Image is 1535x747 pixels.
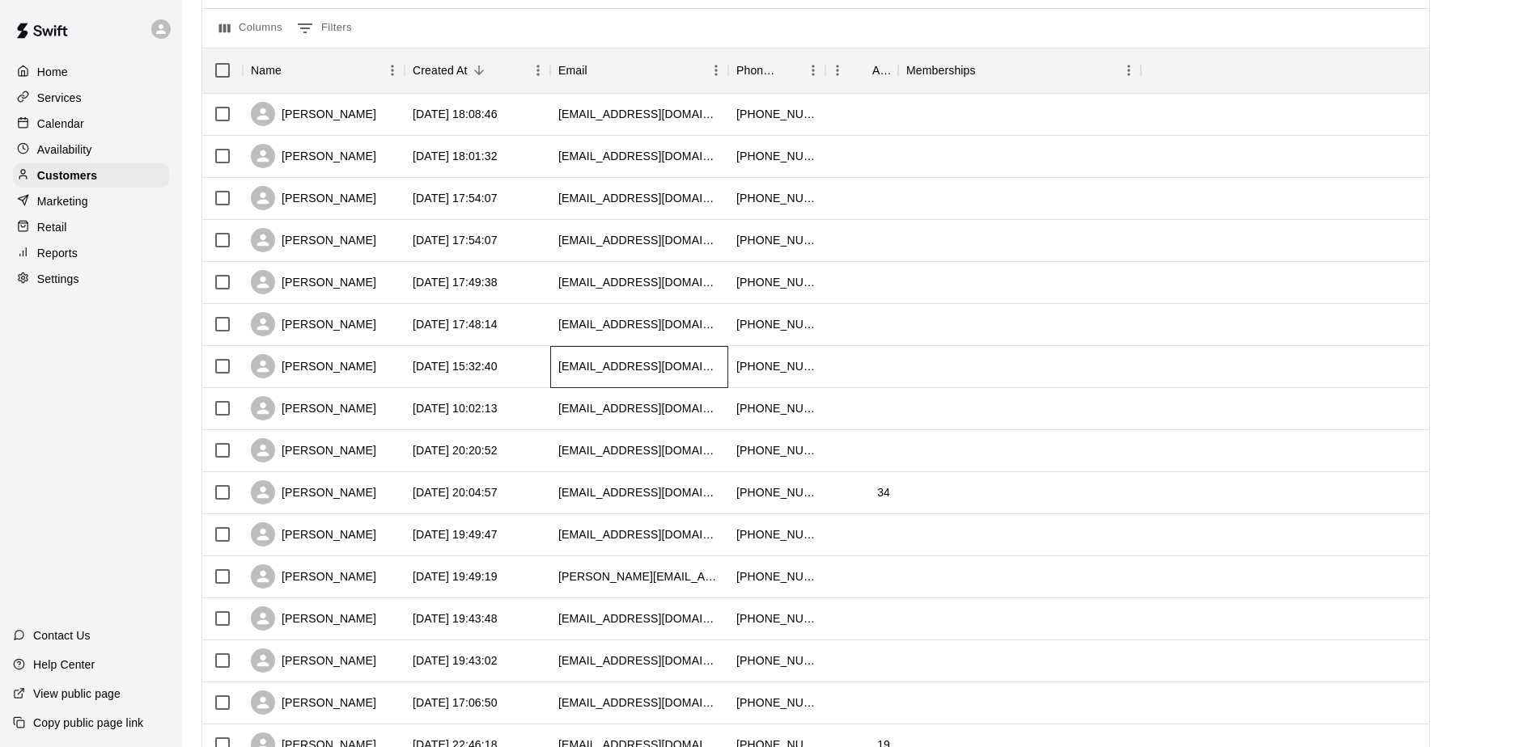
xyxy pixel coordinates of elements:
[251,228,376,252] div: [PERSON_NAME]
[736,232,817,248] div: +14795953839
[13,86,169,110] div: Services
[251,690,376,715] div: [PERSON_NAME]
[33,656,95,673] p: Help Center
[413,694,498,711] div: 2025-08-27 17:06:50
[282,59,304,82] button: Sort
[736,484,817,500] div: +19185756470
[736,610,817,627] div: +17246221294
[37,90,82,106] p: Services
[413,652,498,669] div: 2025-09-02 19:43:02
[251,480,376,504] div: [PERSON_NAME]
[251,48,282,93] div: Name
[736,48,778,93] div: Phone Number
[736,106,817,122] div: +14794091193
[37,167,97,184] p: Customers
[558,190,720,206] div: nikkijune@hotmail.com
[976,59,999,82] button: Sort
[413,48,468,93] div: Created At
[13,112,169,136] div: Calendar
[251,354,376,378] div: [PERSON_NAME]
[13,189,169,213] a: Marketing
[850,59,872,82] button: Sort
[898,48,1141,93] div: Memberships
[558,694,720,711] div: aprilbadders@yahoo.com
[13,267,169,291] a: Settings
[558,148,720,164] div: arsmith627@gmail.com
[558,316,720,332] div: fapae@yahoo.com
[872,48,890,93] div: Age
[37,271,79,287] p: Settings
[37,141,92,158] p: Availability
[558,232,720,248] div: evestal1222@gmail.com
[558,652,720,669] div: rmayhew029@gmail.com
[413,148,498,164] div: 2025-10-11 18:01:32
[243,48,405,93] div: Name
[215,15,286,41] button: Select columns
[293,15,356,41] button: Show filters
[380,58,405,82] button: Menu
[877,484,890,500] div: 34
[251,186,376,210] div: [PERSON_NAME]
[413,106,498,122] div: 2025-10-11 18:08:46
[526,58,550,82] button: Menu
[736,190,817,206] div: +14792703254
[413,358,498,374] div: 2025-09-30 15:32:40
[413,316,498,332] div: 2025-10-11 17:48:14
[558,358,720,374] div: thedugoutnwa@gmail.com
[736,274,817,290] div: +14796335116
[558,484,720,500] div: bfkk_glenn@yahoo.com
[251,438,376,462] div: [PERSON_NAME]
[37,116,84,132] p: Calendar
[33,686,121,702] p: View public page
[558,48,587,93] div: Email
[251,648,376,673] div: [PERSON_NAME]
[558,400,720,416] div: ashmayhew0128@gmail.com
[736,400,817,416] div: +14798993598
[251,102,376,126] div: [PERSON_NAME]
[558,610,720,627] div: mannellachristina06@gmail.com
[13,163,169,188] a: Customers
[405,48,550,93] div: Created At
[37,219,67,235] p: Retail
[37,64,68,80] p: Home
[736,694,817,711] div: +12083405371
[33,627,91,644] p: Contact Us
[736,652,817,669] div: +14792838314
[13,137,169,162] a: Availability
[736,358,817,374] div: +18134809644
[728,48,825,93] div: Phone Number
[13,241,169,265] a: Reports
[801,58,825,82] button: Menu
[704,58,728,82] button: Menu
[736,148,817,164] div: +19032761435
[413,190,498,206] div: 2025-10-11 17:54:07
[37,245,78,261] p: Reports
[413,274,498,290] div: 2025-10-11 17:49:38
[413,568,498,585] div: 2025-09-02 19:49:19
[825,58,850,82] button: Menu
[558,568,720,585] div: kathy.wilson214@yahoo.com
[13,215,169,239] a: Retail
[251,606,376,631] div: [PERSON_NAME]
[413,526,498,542] div: 2025-09-02 19:49:47
[13,60,169,84] a: Home
[413,484,498,500] div: 2025-09-02 20:04:57
[251,564,376,589] div: [PERSON_NAME]
[558,106,720,122] div: mooreproperties22@yahoo.com
[251,270,376,294] div: [PERSON_NAME]
[251,312,376,336] div: [PERSON_NAME]
[778,59,801,82] button: Sort
[736,526,817,542] div: +19187218546
[1117,58,1141,82] button: Menu
[33,715,143,731] p: Copy public page link
[251,396,376,420] div: [PERSON_NAME]
[37,193,88,209] p: Marketing
[906,48,976,93] div: Memberships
